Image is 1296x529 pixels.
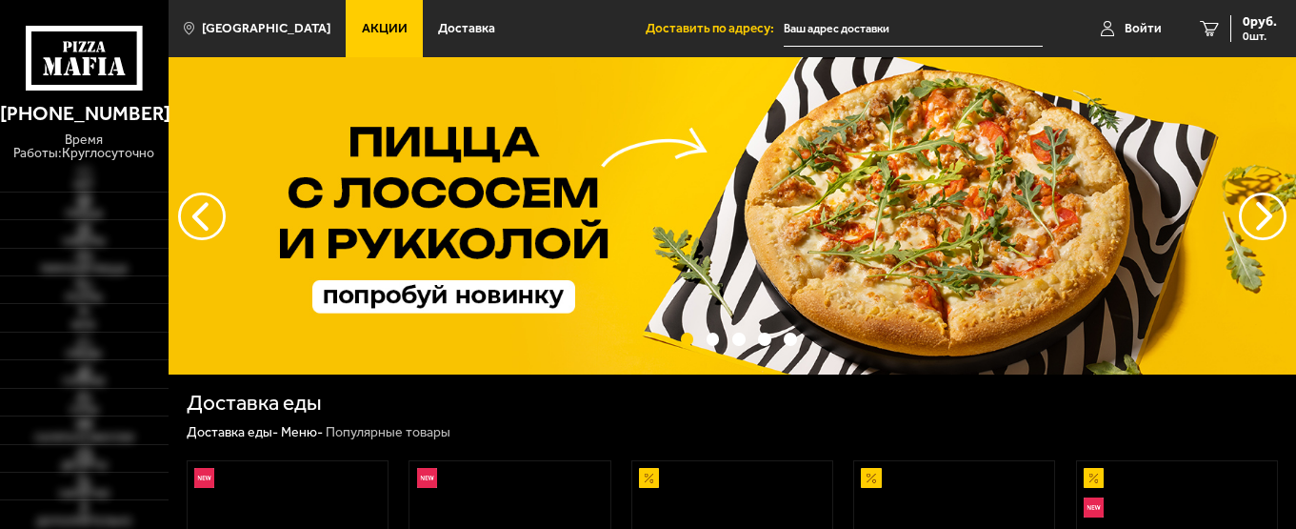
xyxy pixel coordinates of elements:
div: Популярные товары [326,424,450,441]
span: 0 руб. [1243,15,1277,29]
button: точки переключения [681,333,694,346]
span: [GEOGRAPHIC_DATA] [202,22,330,35]
span: Войти [1125,22,1162,35]
button: точки переключения [732,333,746,346]
img: Акционный [639,468,659,488]
button: предыдущий [1239,193,1286,240]
img: Акционный [1084,468,1104,488]
button: точки переключения [784,333,797,346]
img: Новинка [1084,498,1104,518]
button: точки переключения [707,333,720,346]
img: Акционный [861,468,881,488]
button: следующий [178,193,226,240]
h1: Доставка еды [187,393,322,415]
a: Меню- [281,424,323,440]
span: Доставить по адресу: [646,22,784,35]
span: 0 шт. [1243,31,1277,42]
img: Новинка [194,468,214,488]
img: Новинка [417,468,437,488]
span: Акции [362,22,408,35]
a: Доставка еды- [187,424,278,440]
input: Ваш адрес доставки [784,11,1043,47]
button: точки переключения [758,333,771,346]
span: Доставка [438,22,495,35]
